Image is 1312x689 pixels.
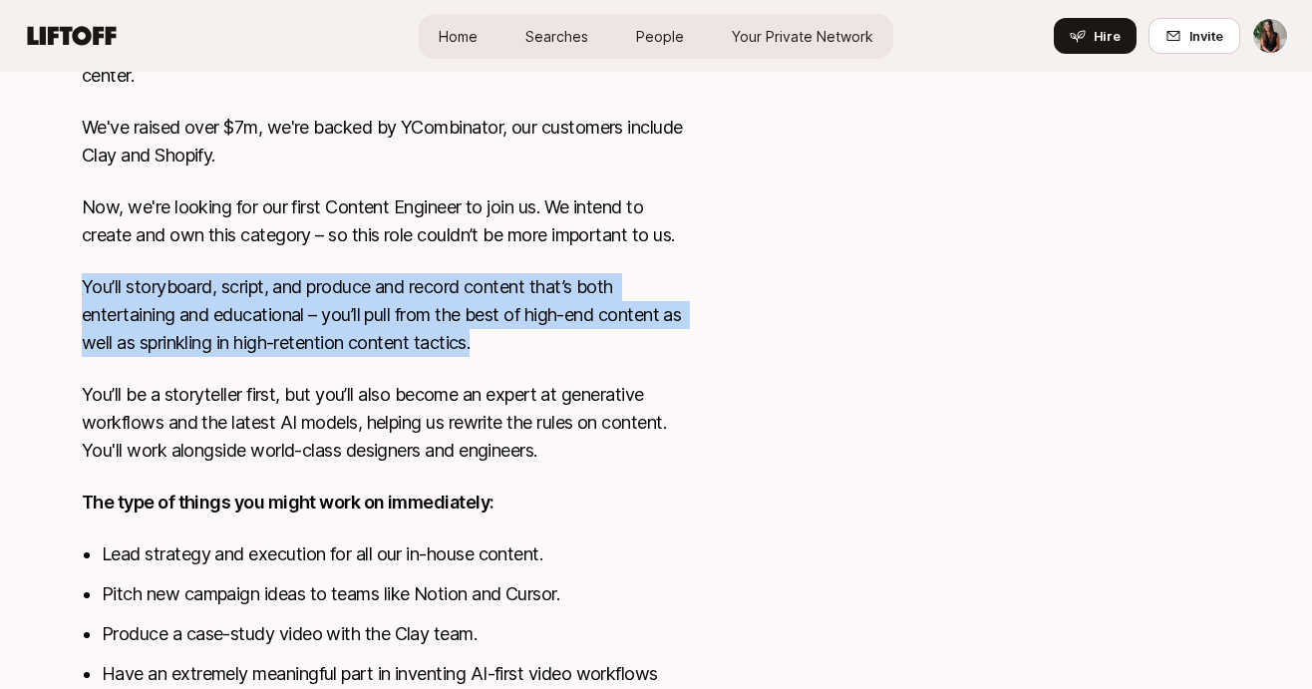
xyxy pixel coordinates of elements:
[82,114,688,170] p: We've raised over $7m, we're backed by YCombinator, our customers include Clay and Shopify.
[1148,18,1240,54] button: Invite
[102,620,688,648] li: Produce a case-study video with the Clay team.
[82,492,494,513] strong: The type of things you might work on immediately:
[82,381,688,465] p: You’ll be a storyteller first, but you’ll also become an expert at generative workflows and the l...
[636,26,684,47] span: People
[525,26,588,47] span: Searches
[1189,26,1223,46] span: Invite
[423,18,493,55] a: Home
[1054,18,1137,54] button: Hire
[82,273,688,357] p: You’ll storyboard, script, and produce and record content that’s both entertaining and educationa...
[102,580,688,608] li: Pitch new campaign ideas to teams like Notion and Cursor.
[102,540,688,568] li: Lead strategy and execution for all our in-house content.
[509,18,604,55] a: Searches
[439,26,478,47] span: Home
[620,18,700,55] a: People
[1252,18,1288,54] button: Ciara Cornette
[82,193,688,249] p: Now, we're looking for our first Content Engineer to join us. We intend to create and own this ca...
[732,26,873,47] span: Your Private Network
[1253,19,1287,53] img: Ciara Cornette
[1094,26,1121,46] span: Hire
[716,18,889,55] a: Your Private Network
